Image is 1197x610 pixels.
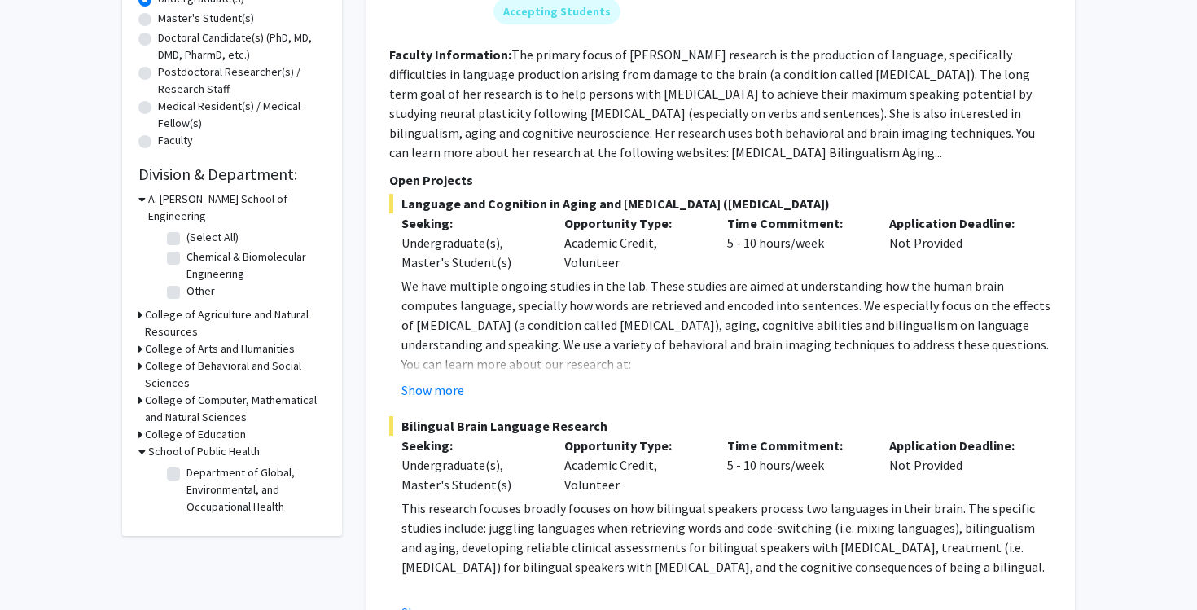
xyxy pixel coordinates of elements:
[158,98,326,132] label: Medical Resident(s) / Medical Fellow(s)
[715,436,878,494] div: 5 - 10 hours/week
[186,283,215,300] label: Other
[401,233,540,272] div: Undergraduate(s), Master's Student(s)
[877,213,1040,272] div: Not Provided
[145,340,295,358] h3: College of Arts and Humanities
[401,213,540,233] p: Seeking:
[564,213,703,233] p: Opportunity Type:
[401,354,1052,374] p: You can learn more about our research at:
[552,436,715,494] div: Academic Credit, Volunteer
[552,213,715,272] div: Academic Credit, Volunteer
[401,276,1052,354] p: We have multiple ongoing studies in the lab. These studies are aimed at understanding how the hum...
[145,358,326,392] h3: College of Behavioral and Social Sciences
[158,64,326,98] label: Postdoctoral Researcher(s) / Research Staff
[158,132,193,149] label: Faculty
[145,426,246,443] h3: College of Education
[889,436,1028,455] p: Application Deadline:
[158,10,254,27] label: Master's Student(s)
[186,229,239,246] label: (Select All)
[12,537,69,598] iframe: Chat
[186,464,322,516] label: Department of Global, Environmental, and Occupational Health
[564,436,703,455] p: Opportunity Type:
[145,306,326,340] h3: College of Agriculture and Natural Resources
[186,248,322,283] label: Chemical & Biomolecular Engineering
[158,29,326,64] label: Doctoral Candidate(s) (PhD, MD, DMD, PharmD, etc.)
[727,436,866,455] p: Time Commitment:
[877,436,1040,494] div: Not Provided
[889,213,1028,233] p: Application Deadline:
[148,443,260,460] h3: School of Public Health
[401,380,464,400] button: Show more
[389,170,1052,190] p: Open Projects
[727,213,866,233] p: Time Commitment:
[715,213,878,272] div: 5 - 10 hours/week
[389,46,1035,160] fg-read-more: The primary focus of [PERSON_NAME] research is the production of language, specifically difficult...
[138,165,326,184] h2: Division & Department:
[145,392,326,426] h3: College of Computer, Mathematical and Natural Sciences
[389,194,1052,213] span: Language and Cognition in Aging and [MEDICAL_DATA] ([MEDICAL_DATA])
[401,436,540,455] p: Seeking:
[401,498,1052,577] p: This research focuses broadly focuses on how bilingual speakers process two languages in their br...
[401,455,540,494] div: Undergraduate(s), Master's Student(s)
[148,191,326,225] h3: A. [PERSON_NAME] School of Engineering
[389,46,511,63] b: Faculty Information:
[389,416,1052,436] span: Bilingual Brain Language Research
